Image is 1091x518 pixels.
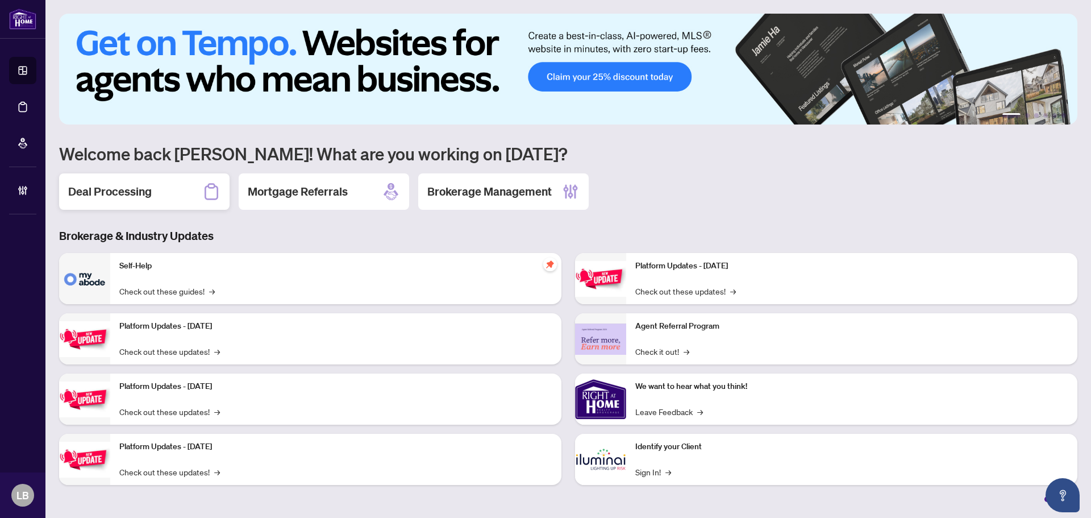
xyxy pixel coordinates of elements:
[1052,113,1057,118] button: 5
[684,345,689,358] span: →
[730,285,736,297] span: →
[575,324,626,355] img: Agent Referral Program
[119,441,552,453] p: Platform Updates - [DATE]
[119,285,215,297] a: Check out these guides!→
[119,466,220,478] a: Check out these updates!→
[1061,113,1066,118] button: 6
[1034,113,1039,118] button: 3
[119,405,220,418] a: Check out these updates!→
[575,374,626,425] img: We want to hear what you think!
[1043,113,1048,118] button: 4
[16,487,29,503] span: LB
[59,442,110,478] img: Platform Updates - July 8, 2025
[665,466,671,478] span: →
[209,285,215,297] span: →
[575,261,626,297] img: Platform Updates - June 23, 2025
[635,466,671,478] a: Sign In!→
[59,253,110,304] img: Self-Help
[635,441,1068,453] p: Identify your Client
[635,380,1068,393] p: We want to hear what you think!
[59,143,1077,164] h1: Welcome back [PERSON_NAME]! What are you working on [DATE]?
[214,405,220,418] span: →
[635,320,1068,333] p: Agent Referral Program
[1046,478,1080,512] button: Open asap
[59,321,110,357] img: Platform Updates - September 16, 2025
[214,345,220,358] span: →
[575,434,626,485] img: Identify your Client
[697,405,703,418] span: →
[68,184,152,200] h2: Deal Processing
[1025,113,1030,118] button: 2
[59,228,1077,244] h3: Brokerage & Industry Updates
[1002,113,1021,118] button: 1
[119,345,220,358] a: Check out these updates!→
[119,380,552,393] p: Platform Updates - [DATE]
[59,14,1077,125] img: Slide 0
[214,466,220,478] span: →
[9,9,36,30] img: logo
[635,260,1068,272] p: Platform Updates - [DATE]
[635,345,689,358] a: Check it out!→
[119,260,552,272] p: Self-Help
[635,285,736,297] a: Check out these updates!→
[59,382,110,417] img: Platform Updates - July 21, 2025
[119,320,552,333] p: Platform Updates - [DATE]
[248,184,348,200] h2: Mortgage Referrals
[635,405,703,418] a: Leave Feedback→
[427,184,552,200] h2: Brokerage Management
[543,258,557,271] span: pushpin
